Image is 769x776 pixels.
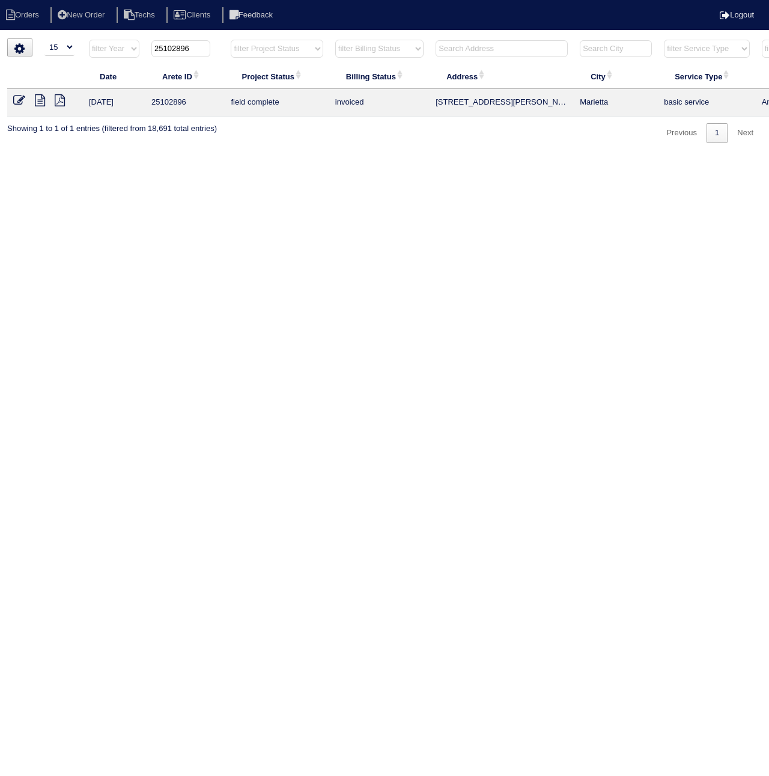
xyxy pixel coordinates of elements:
input: Search Address [436,40,568,57]
li: Feedback [222,7,282,23]
li: New Order [50,7,114,23]
th: City: activate to sort column ascending [574,64,658,89]
a: Previous [658,123,705,143]
td: [DATE] [83,89,145,117]
th: Service Type: activate to sort column ascending [658,64,755,89]
a: Clients [166,10,220,19]
td: Marietta [574,89,658,117]
th: Billing Status: activate to sort column ascending [329,64,430,89]
td: field complete [225,89,329,117]
th: Arete ID: activate to sort column ascending [145,64,225,89]
th: Date [83,64,145,89]
td: [STREET_ADDRESS][PERSON_NAME] [430,89,574,117]
td: basic service [658,89,755,117]
a: New Order [50,10,114,19]
li: Techs [117,7,165,23]
a: Techs [117,10,165,19]
th: Address: activate to sort column ascending [430,64,574,89]
a: Next [729,123,762,143]
div: Showing 1 to 1 of 1 entries (filtered from 18,691 total entries) [7,117,217,134]
input: Search ID [151,40,210,57]
th: Project Status: activate to sort column ascending [225,64,329,89]
td: invoiced [329,89,430,117]
a: 1 [707,123,728,143]
input: Search City [580,40,652,57]
td: 25102896 [145,89,225,117]
a: Logout [720,10,754,19]
li: Clients [166,7,220,23]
